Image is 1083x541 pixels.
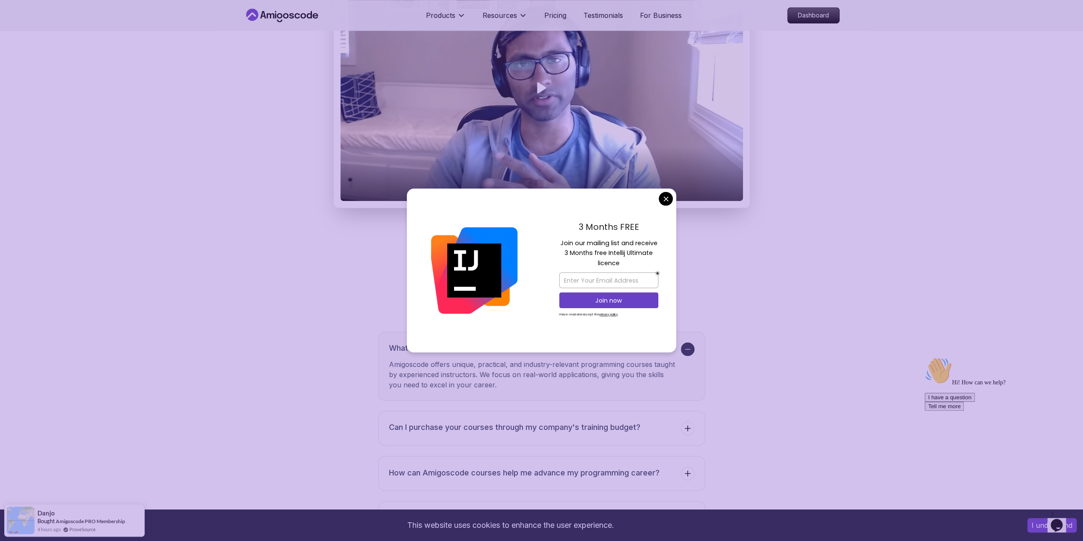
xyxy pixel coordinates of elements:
[3,48,43,57] button: Tell me more
[583,10,623,20] a: Testimonials
[37,510,55,517] span: Danjo
[921,354,1074,503] iframe: chat widget
[544,10,566,20] a: Pricing
[37,518,55,524] span: Bought
[483,10,517,20] p: Resources
[389,421,640,433] h3: Can I purchase your courses through my company's training budget?
[1027,518,1077,532] button: Accept cookies
[7,507,34,534] img: provesource social proof notification image
[37,526,61,533] span: 4 hours ago
[640,10,682,20] a: For Business
[426,10,466,27] button: Products
[3,39,54,48] button: I have a question
[426,10,455,20] p: Products
[389,359,677,390] p: Amigoscode offers unique, practical, and industry-relevant programming courses taught by experien...
[3,3,31,31] img: :wave:
[787,7,840,23] a: Dashboard
[378,411,705,446] button: Can I purchase your courses through my company's training budget?
[378,501,705,536] button: Do you offer any certifications upon course completion?
[378,456,705,491] button: How can Amigoscode courses help me advance my programming career?
[788,8,839,23] p: Dashboard
[69,526,96,533] a: ProveSource
[56,518,125,524] a: Amigoscode PRO Membership
[483,10,527,27] button: Resources
[389,467,660,478] h3: How can Amigoscode courses help me advance my programming career?
[533,79,550,96] button: Play
[378,332,705,401] button: What makes Amigoscode programming courses different from others?Amigoscode offers unique, practic...
[389,342,677,354] h3: What makes Amigoscode programming courses different from others?
[3,3,157,57] div: 👋Hi! How can we help?I have a questionTell me more
[3,26,84,32] span: Hi! How can we help?
[1047,507,1074,532] iframe: chat widget
[6,516,1014,535] div: This website uses cookies to enhance the user experience.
